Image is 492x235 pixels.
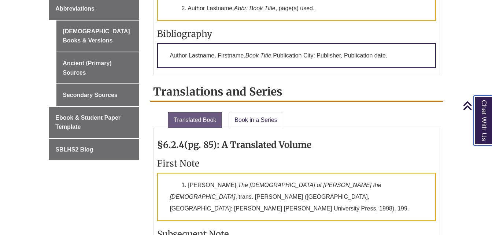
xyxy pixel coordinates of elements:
p: 1. [PERSON_NAME], , trans. [PERSON_NAME] ([GEOGRAPHIC_DATA], [GEOGRAPHIC_DATA]: [PERSON_NAME] [PE... [157,173,436,221]
p: Author Lastname, Firstname. Publication City: Publisher, Publication date. [157,43,436,68]
em: The [DEMOGRAPHIC_DATA] of [PERSON_NAME] the [DEMOGRAPHIC_DATA] [170,182,381,200]
h3: First Note [157,158,436,169]
strong: (pg. 85): A Translated Volume [184,139,311,150]
span: Ebook & Student Paper Template [55,115,121,130]
strong: §6.2.4 [157,139,184,150]
h3: Bibliography [157,28,436,40]
h2: Translations and Series [150,82,443,102]
em: Book Title. [245,52,273,59]
a: Book in a Series [229,112,283,128]
a: Back to Top [463,101,490,111]
a: SBLHS2 Blog [49,139,139,161]
a: Ancient (Primary) Sources [56,52,139,83]
a: Secondary Sources [56,84,139,106]
a: Translated Book [168,112,222,128]
a: Ebook & Student Paper Template [49,107,139,138]
span: SBLHS2 Blog [55,146,93,153]
em: Abbr. Book Title [234,5,275,11]
a: [DEMOGRAPHIC_DATA] Books & Versions [56,20,139,52]
span: Abbreviations [55,5,95,12]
